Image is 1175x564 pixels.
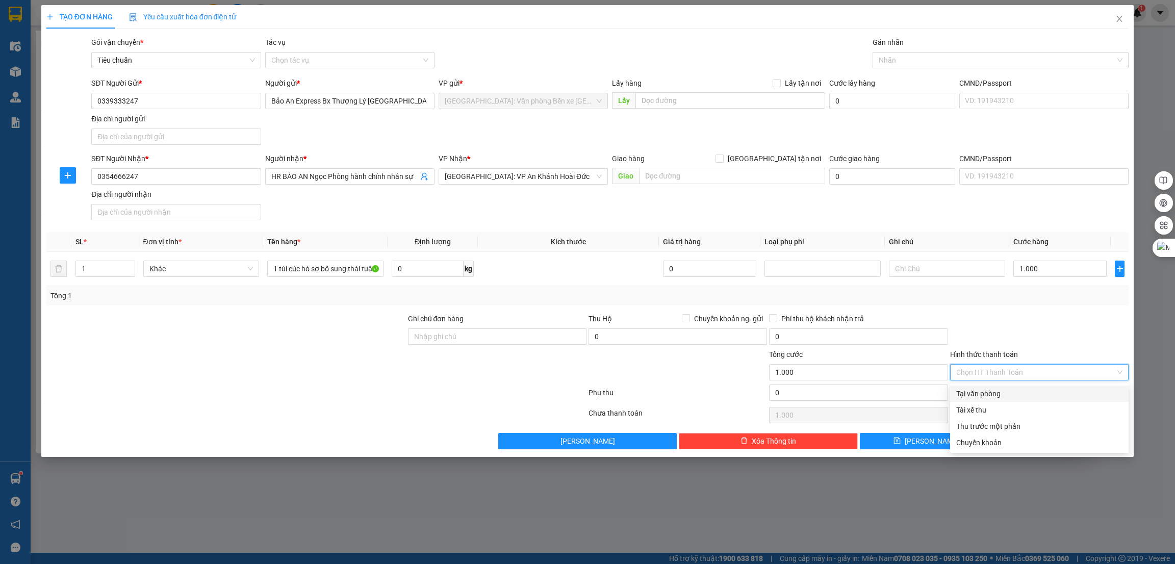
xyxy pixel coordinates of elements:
span: Chuyển khoản ng. gửi [690,313,767,324]
img: icon [129,13,137,21]
button: delete [50,261,67,277]
span: Thu Hộ [589,315,612,323]
input: VD: Bàn, Ghế [267,261,384,277]
div: Địa chỉ người nhận [91,189,261,200]
span: Phí thu hộ khách nhận trả [777,313,868,324]
div: SĐT Người Gửi [91,78,261,89]
input: Ghi chú đơn hàng [408,328,586,345]
span: Lấy tận nơi [781,78,825,89]
label: Cước giao hàng [829,155,880,163]
label: Tác vụ [265,38,286,46]
button: plus [1115,261,1125,277]
span: Giao hàng [612,155,645,163]
span: Yêu cầu xuất hóa đơn điện tử [129,13,237,21]
span: plus [60,171,75,180]
button: [PERSON_NAME] [498,433,677,449]
label: Ghi chú đơn hàng [408,315,464,323]
span: Khác [149,261,253,276]
span: Gói vận chuyển [91,38,143,46]
div: Địa chỉ người gửi [91,113,261,124]
span: Tên hàng [267,238,300,246]
div: CMND/Passport [959,78,1129,89]
input: Ghi Chú [889,261,1005,277]
strong: CSKH: [28,35,54,43]
div: Thu trước một phần [956,421,1122,432]
div: Chưa thanh toán [587,407,768,425]
span: Tổng cước [769,350,803,358]
span: TẠO ĐƠN HÀNG [46,13,113,21]
span: Mã đơn: VPHP1110250011 [4,62,156,75]
input: 0 [663,261,756,277]
span: plus [46,13,54,20]
div: VP gửi [439,78,608,89]
input: Cước giao hàng [829,168,955,185]
span: Hải Phòng: Văn phòng Bến xe Thượng Lý [445,93,602,109]
span: Cước hàng [1013,238,1049,246]
span: Kích thước [551,238,586,246]
span: user-add [420,172,428,181]
th: Loại phụ phí [760,232,885,252]
input: Địa chỉ của người gửi [91,129,261,145]
div: Chuyển khoản [956,437,1122,448]
input: Cước lấy hàng [829,93,955,109]
label: Cước lấy hàng [829,79,875,87]
input: Địa chỉ của người nhận [91,204,261,220]
span: kg [464,261,474,277]
span: save [893,437,901,445]
span: [PHONE_NUMBER] [4,35,78,53]
span: Lấy hàng [612,79,642,87]
span: [PERSON_NAME] [560,435,615,447]
div: Tại văn phòng [956,388,1122,399]
span: Lấy [612,92,635,109]
span: Ngày in phiếu: 17:44 ngày [64,20,206,31]
span: [GEOGRAPHIC_DATA] tận nơi [724,153,825,164]
button: Close [1105,5,1134,34]
input: Dọc đường [639,168,825,184]
span: VP Nhận [439,155,467,163]
span: Tiêu chuẩn [97,53,254,68]
div: SĐT Người Nhận [91,153,261,164]
strong: PHIẾU DÁN LÊN HÀNG [68,5,202,18]
div: Người gửi [265,78,435,89]
span: Giao [612,168,639,184]
span: [PERSON_NAME] [905,435,959,447]
span: Đơn vị tính [143,238,182,246]
div: Tổng: 1 [50,290,453,301]
div: CMND/Passport [959,153,1129,164]
button: deleteXóa Thông tin [679,433,857,449]
button: save[PERSON_NAME] [860,433,993,449]
label: Gán nhãn [873,38,904,46]
span: plus [1115,265,1124,273]
span: Định lượng [415,238,451,246]
span: Xóa Thông tin [752,435,796,447]
label: Hình thức thanh toán [950,350,1018,358]
span: Giá trị hàng [663,238,701,246]
div: Người nhận [265,153,435,164]
span: CÔNG TY TNHH CHUYỂN PHÁT NHANH BẢO AN [89,35,187,53]
button: plus [60,167,76,184]
span: close [1115,15,1123,23]
th: Ghi chú [885,232,1009,252]
input: Dọc đường [635,92,825,109]
span: SL [75,238,84,246]
span: delete [740,437,748,445]
div: Phụ thu [587,387,768,405]
div: Tài xế thu [956,404,1122,416]
span: Hà Nội: VP An Khánh Hoài Đức [445,169,602,184]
